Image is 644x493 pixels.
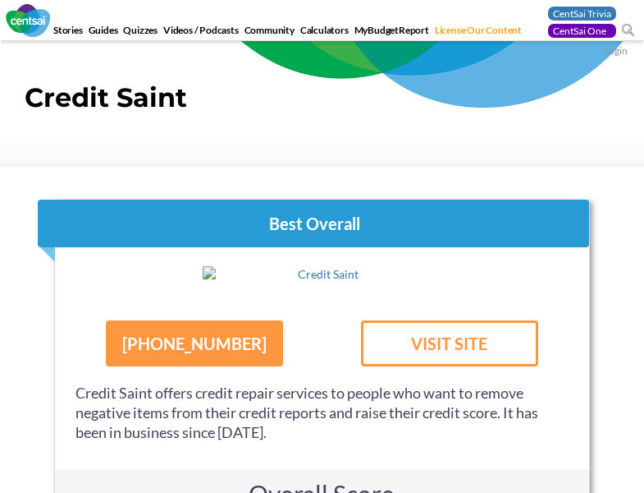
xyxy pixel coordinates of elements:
a: Community [243,24,296,41]
a: License Our Content [433,24,523,41]
a: VISIT SITE [361,320,538,366]
a: MyBudgetReport [353,24,431,41]
p: Credit Saint offers credit repair services to people who want to remove negative items from their... [75,383,569,442]
a: Login [604,44,628,60]
a: [PHONE_NUMBER] [106,320,283,366]
a: Calculators [299,24,350,41]
a: CentSai One [548,24,616,38]
img: Credit Saint [203,266,441,283]
a: Videos / Podcasts [162,24,240,41]
a: CentSai Trivia [548,7,616,21]
a: Guides [87,24,120,41]
h1: Credit Saint [25,83,620,122]
a: Quizzes [121,24,159,41]
img: CentSai [6,4,50,37]
span: Best Overall [38,200,589,247]
a: Stories [52,24,84,41]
